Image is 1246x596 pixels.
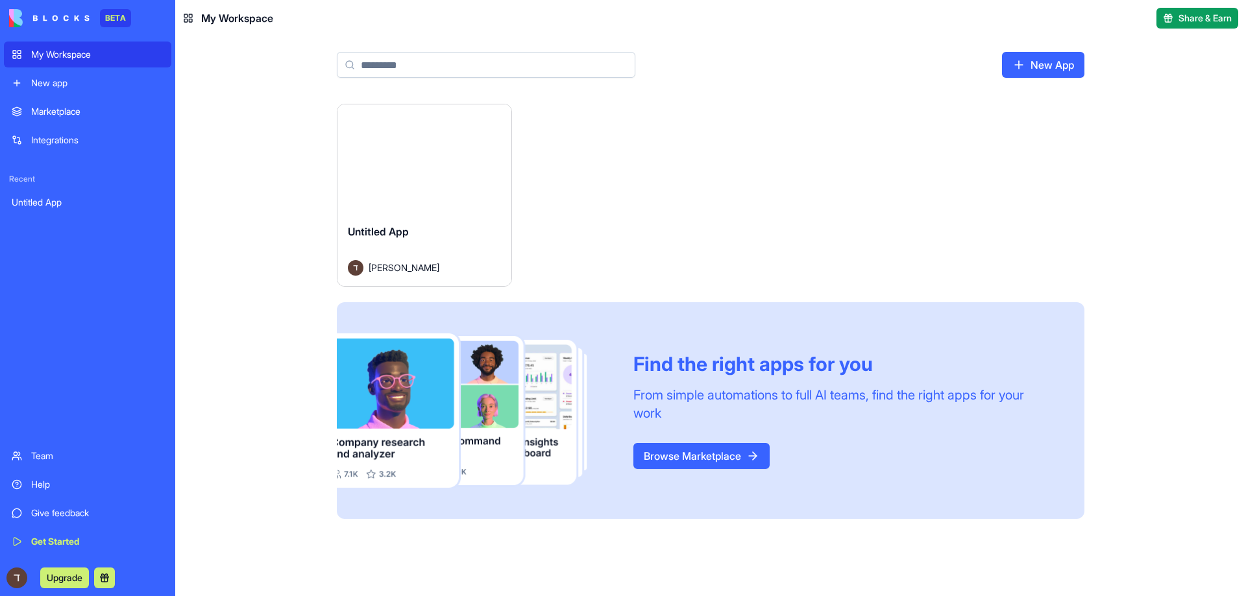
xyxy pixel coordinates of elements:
div: Find the right apps for you [633,352,1053,375]
a: My Workspace [4,42,171,67]
a: Help [4,471,171,497]
img: ACg8ocK6-HCFhYZYZXS4j9vxc9fvCo-snIC4PGomg_KXjjGNFaHNxw=s96-c [6,567,27,588]
button: Upgrade [40,567,89,588]
div: Team [31,449,164,462]
img: Frame_181_egmpey.png [337,333,613,488]
a: BETA [9,9,131,27]
a: Integrations [4,127,171,153]
button: Share & Earn [1156,8,1238,29]
a: New App [1002,52,1084,78]
a: Untitled AppAvatar[PERSON_NAME] [337,104,512,287]
a: Get Started [4,529,171,554]
div: Untitled App [12,196,164,209]
div: New app [31,77,164,89]
a: Untitled App [4,189,171,215]
a: Give feedback [4,500,171,526]
div: Get Started [31,535,164,548]
a: Team [4,443,171,469]
div: Help [31,478,164,491]
span: My Workspace [201,10,273,26]
a: Browse Marketplace [633,443,770,469]
span: Untitled App [348,225,409,238]
div: BETA [100,9,131,27]
div: My Workspace [31,48,164,61]
span: Share & Earn [1179,12,1232,25]
div: Give feedback [31,507,164,519]
div: From simple automations to full AI teams, find the right apps for your work [633,386,1053,422]
span: [PERSON_NAME] [369,261,439,274]
div: Marketplace [31,105,164,118]
a: Upgrade [40,571,89,584]
a: New app [4,70,171,96]
a: Marketplace [4,99,171,125]
div: Integrations [31,134,164,147]
img: logo [9,9,90,27]
span: Recent [4,174,171,184]
img: Avatar [348,260,363,276]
